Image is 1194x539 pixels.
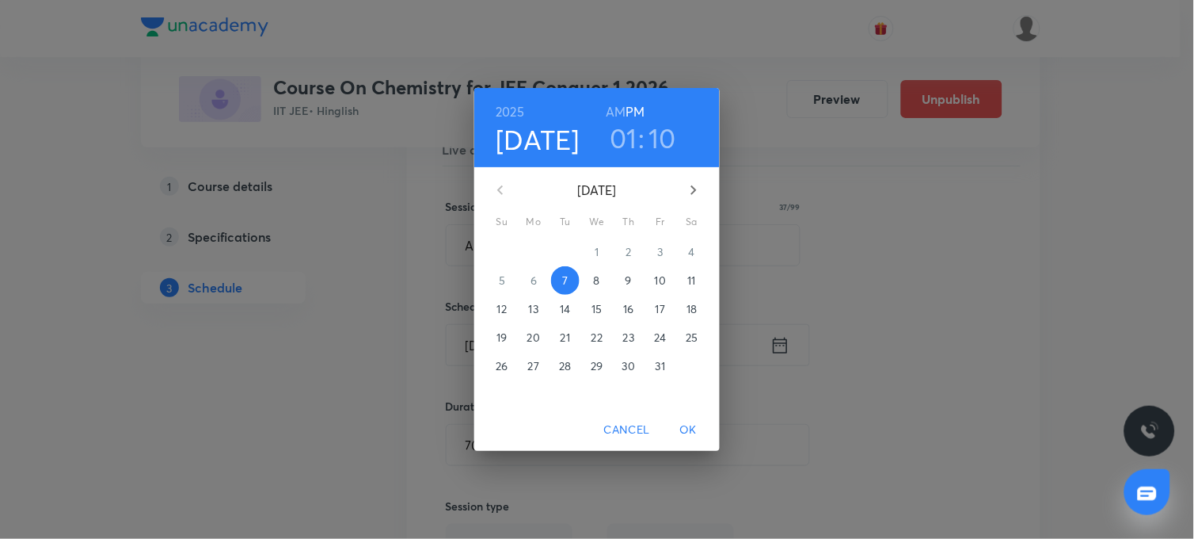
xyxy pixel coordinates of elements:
[656,301,665,317] p: 17
[678,266,706,295] button: 11
[646,295,675,323] button: 17
[562,273,568,289] p: 7
[626,273,632,289] p: 9
[639,121,645,155] h3: :
[519,214,548,230] span: Mo
[610,121,637,155] button: 01
[656,358,665,374] p: 31
[663,415,713,445] button: OK
[678,295,706,323] button: 18
[654,330,666,346] p: 24
[688,273,696,289] p: 11
[583,295,611,323] button: 15
[669,420,707,440] span: OK
[519,352,548,380] button: 27
[591,301,602,317] p: 15
[594,273,600,289] p: 8
[560,301,570,317] p: 14
[496,123,580,156] button: [DATE]
[678,323,706,352] button: 25
[614,214,643,230] span: Th
[614,295,643,323] button: 16
[646,352,675,380] button: 31
[614,323,643,352] button: 23
[623,301,633,317] p: 16
[559,358,571,374] p: 28
[519,181,675,200] p: [DATE]
[622,358,635,374] p: 30
[646,214,675,230] span: Fr
[583,266,611,295] button: 8
[496,101,525,123] button: 2025
[678,214,706,230] span: Sa
[614,352,643,380] button: 30
[488,214,516,230] span: Su
[529,301,538,317] p: 13
[496,330,507,346] p: 19
[551,214,580,230] span: Tu
[626,101,645,123] button: PM
[551,295,580,323] button: 14
[655,273,666,289] p: 10
[488,295,516,323] button: 12
[528,358,539,374] p: 27
[686,330,698,346] p: 25
[598,415,656,445] button: Cancel
[519,295,548,323] button: 13
[583,214,611,230] span: We
[496,358,508,374] p: 26
[606,101,626,123] button: AM
[686,301,697,317] p: 18
[527,330,540,346] p: 20
[488,323,516,352] button: 19
[646,323,675,352] button: 24
[561,330,570,346] p: 21
[591,330,603,346] p: 22
[614,266,643,295] button: 9
[551,352,580,380] button: 28
[623,330,634,346] p: 23
[591,358,603,374] p: 29
[648,121,676,155] button: 10
[583,352,611,380] button: 29
[519,323,548,352] button: 20
[488,352,516,380] button: 26
[604,420,650,440] span: Cancel
[551,266,580,295] button: 7
[551,323,580,352] button: 21
[583,323,611,352] button: 22
[646,266,675,295] button: 10
[497,301,507,317] p: 12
